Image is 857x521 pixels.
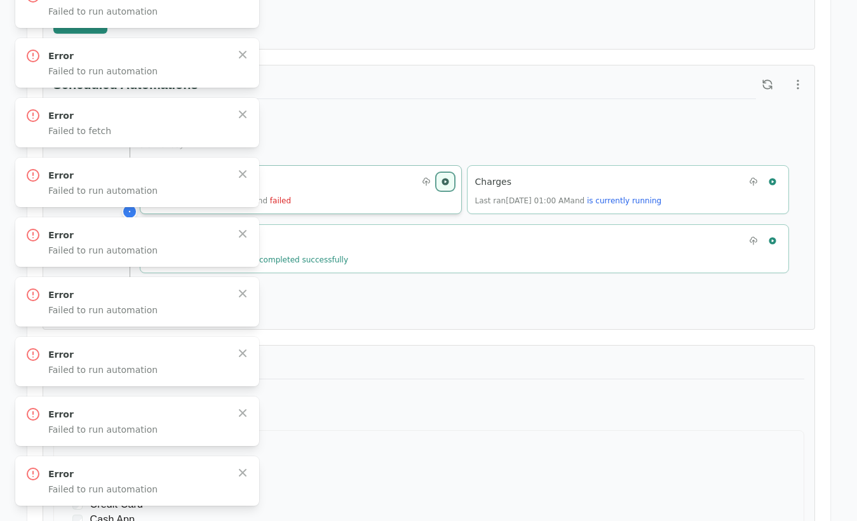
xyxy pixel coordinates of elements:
[745,173,762,190] button: Upload Charges file
[140,288,789,299] div: End of day
[587,196,661,205] span: is currently running
[418,173,435,190] button: Upload Properties file
[270,196,291,205] span: failed
[786,73,809,96] button: More options
[48,408,226,421] p: Error
[475,196,662,205] span: Last ran [DATE] 01:00 AM and
[122,204,137,219] div: Current time is 01:59 PM
[48,5,226,18] p: Failed to run automation
[48,468,226,480] p: Error
[745,233,762,249] button: Upload Tenants file
[259,255,348,264] span: completed successfully
[48,169,226,182] p: Error
[48,50,226,62] p: Error
[764,233,781,249] button: Run Tenants now
[140,140,789,150] div: Start of day
[48,125,226,137] p: Failed to fetch
[48,229,226,241] p: Error
[48,65,226,78] p: Failed to run automation
[764,173,781,190] button: Run Charges now
[48,483,226,496] p: Failed to run automation
[48,363,226,376] p: Failed to run automation
[53,76,756,99] h3: Scheduled Automations
[48,423,226,436] p: Failed to run automation
[48,304,226,316] p: Failed to run automation
[48,184,226,197] p: Failed to run automation
[475,175,512,188] h5: Charges
[437,173,454,190] button: Run Properties now
[756,73,779,96] button: Refresh scheduled automations
[48,109,226,122] p: Error
[48,348,226,361] p: Error
[48,244,226,257] p: Failed to run automation
[48,288,226,301] p: Error
[53,356,804,379] h3: Payment Restrictions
